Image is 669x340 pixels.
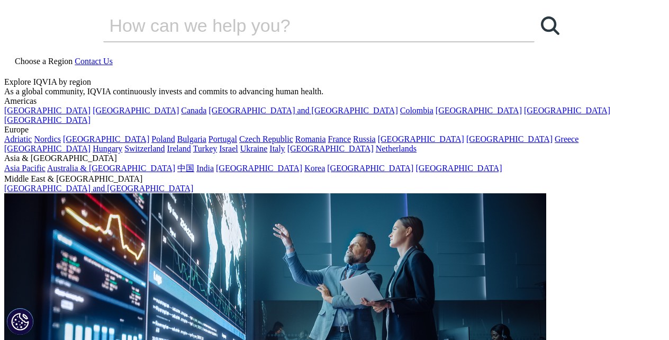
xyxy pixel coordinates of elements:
div: Explore IQVIA by region [4,77,665,87]
a: [GEOGRAPHIC_DATA] [436,106,522,115]
a: Asia Pacific [4,164,46,173]
a: Czech Republic [239,135,293,144]
a: [GEOGRAPHIC_DATA] [93,106,179,115]
a: [GEOGRAPHIC_DATA] [63,135,149,144]
a: [GEOGRAPHIC_DATA] and [GEOGRAPHIC_DATA] [209,106,397,115]
a: France [328,135,351,144]
a: [GEOGRAPHIC_DATA] [327,164,413,173]
a: [GEOGRAPHIC_DATA] [4,115,91,124]
div: As a global community, IQVIA continuously invests and commits to advancing human health. [4,87,665,96]
a: [GEOGRAPHIC_DATA] [4,144,91,153]
a: [GEOGRAPHIC_DATA] and [GEOGRAPHIC_DATA] [4,184,193,193]
div: Asia & [GEOGRAPHIC_DATA] [4,154,665,163]
a: Israel [219,144,238,153]
a: 中国 [177,164,194,173]
a: India [196,164,214,173]
a: [GEOGRAPHIC_DATA] [415,164,502,173]
a: Ukraine [240,144,268,153]
svg: Search [541,16,559,35]
div: Europe [4,125,665,135]
a: Canada [181,106,206,115]
a: Ireland [167,144,191,153]
a: Poland [151,135,175,144]
a: [GEOGRAPHIC_DATA] [216,164,302,173]
button: Cookies Settings [7,308,33,335]
a: Switzerland [124,144,165,153]
a: Italy [269,144,285,153]
a: Australia & [GEOGRAPHIC_DATA] [47,164,175,173]
a: Greece [555,135,578,144]
div: Americas [4,96,665,106]
a: Colombia [400,106,433,115]
a: Netherlands [376,144,417,153]
a: Nordics [34,135,61,144]
a: Adriatic [4,135,32,144]
a: Turkey [193,144,218,153]
a: [GEOGRAPHIC_DATA] [4,106,91,115]
a: Russia [353,135,376,144]
input: 搜索 [103,10,504,41]
a: [GEOGRAPHIC_DATA] [466,135,553,144]
div: Middle East & [GEOGRAPHIC_DATA] [4,174,665,184]
a: Hungary [93,144,122,153]
a: Bulgaria [177,135,206,144]
a: Portugal [209,135,237,144]
a: [GEOGRAPHIC_DATA] [378,135,464,144]
span: Choose a Region [15,57,73,66]
a: [GEOGRAPHIC_DATA] [524,106,610,115]
a: 搜索 [535,10,566,41]
a: Contact Us [75,57,113,66]
a: Romania [295,135,326,144]
a: [GEOGRAPHIC_DATA] [287,144,374,153]
a: Korea [304,164,325,173]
